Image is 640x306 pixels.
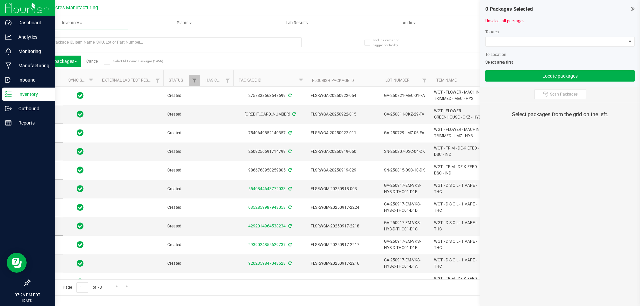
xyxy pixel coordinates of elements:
[167,111,196,118] span: Created
[77,277,84,287] span: In Sync
[384,238,426,251] span: GA-250917-EM-VKS-HYB-D-THC01-D1B
[12,19,52,27] p: Dashboard
[68,78,94,83] a: Sync Status
[384,130,426,136] span: GA-250729-LMZ-06-FA
[200,70,233,87] th: Has COA
[277,20,317,26] span: Lab Results
[152,75,163,86] a: Filter
[167,260,196,267] span: Created
[16,20,128,26] span: Inventory
[239,78,261,83] a: Package ID
[167,242,196,248] span: Created
[12,90,52,98] p: Inventory
[287,93,292,98] span: Sync from Compliance System
[16,16,128,30] a: Inventory
[311,149,376,155] span: FLSRWGA-20250919-050
[5,48,12,55] inline-svg: Monitoring
[241,16,353,30] a: Lab Results
[311,167,376,173] span: FLSRWGA-20250919-029
[434,182,484,195] span: WGT - DIS OIL - 1 VAPE - THC
[102,78,154,83] a: External Lab Test Result
[232,279,308,285] div: 0755567061417621
[39,59,77,64] span: Locate packages
[485,30,499,34] span: To Area
[287,149,292,154] span: Sync from Compliance System
[311,279,376,285] span: FLSRWGA-20250917-013
[12,76,52,84] p: Inbound
[12,119,52,127] p: Reports
[5,120,12,126] inline-svg: Reports
[434,276,484,288] span: WGT - TRIM - DE-KIEFED - DSC - IND
[232,130,308,136] div: 7540649852140357
[384,220,426,232] span: GA-250917-EM-VKS-HYB-D-THC01-D1C
[384,93,426,99] span: GA-250721-MEC-01-FA
[5,105,12,112] inline-svg: Outbound
[38,5,98,11] span: Green Acres Manufacturing
[167,149,196,155] span: Created
[167,204,196,211] span: Created
[419,75,430,86] a: Filter
[465,16,578,30] a: Inventory Counts
[232,167,308,173] div: 9866768950259805
[384,111,426,118] span: GA-250811-CKZ-29-FA
[169,78,183,83] a: Status
[434,164,484,176] span: WGT - TRIM - DE-KIEFED - DSC - IND
[296,75,307,86] a: Filter
[311,111,376,118] span: FLSRWGA-20250922-015
[232,111,308,118] div: [CREDIT_CARD_NUMBER]
[129,20,240,26] span: Plants
[12,105,52,113] p: Outbound
[5,91,12,98] inline-svg: Inventory
[287,186,292,191] span: Sync from Compliance System
[353,20,465,26] span: Audit
[248,242,286,247] a: 2939024855629737
[167,223,196,229] span: Created
[189,75,200,86] a: Filter
[86,75,97,86] a: Filter
[373,38,407,48] span: Include items not tagged for facility
[384,201,426,214] span: GA-250917-EM-VKS-HYB-D-THC01-D1D
[485,70,635,82] button: Locate packages
[384,182,426,195] span: GA-250917-EM-VKS-HYB-D-THC01-D1E
[311,186,376,192] span: FLSRWGM-20250918-003
[5,62,12,69] inline-svg: Manufacturing
[287,168,292,172] span: Sync from Compliance System
[167,130,196,136] span: Created
[222,75,233,86] a: Filter
[434,257,484,270] span: WGT - DIS OIL - 1 VAPE - THC
[77,184,84,193] span: In Sync
[167,93,196,99] span: Created
[167,279,196,285] span: Created
[311,130,376,136] span: FLSRWGA-20250922-011
[86,59,99,64] a: Cancel
[12,62,52,70] p: Manufacturing
[112,282,121,291] a: Go to the next page
[353,16,465,30] a: Audit
[311,93,376,99] span: FLSRWGA-20250922-054
[77,91,84,100] span: In Sync
[167,186,196,192] span: Created
[434,108,484,121] span: WGT - FLOWER GREENHOUSE - CKZ - HYB
[29,37,302,47] input: Search Package ID, Item Name, SKU, Lot or Part Number...
[550,92,578,97] span: Scan Packages
[248,261,286,266] a: 9202359847048628
[12,47,52,55] p: Monitoring
[287,224,292,228] span: Sync from Compliance System
[12,33,52,41] p: Analytics
[434,238,484,251] span: WGT - DIS OIL - 1 VAPE - THC
[384,149,426,155] span: SN-250307-DSC-04-DK
[77,165,84,175] span: In Sync
[384,279,426,285] span: SN-250815-DSC-10-DK
[35,56,81,67] button: Locate packages
[5,19,12,26] inline-svg: Dashboard
[76,282,88,293] input: 1
[384,167,426,173] span: SN-250815-DSC-10-DK
[248,205,286,210] a: 0352859987948058
[287,261,292,266] span: Sync from Compliance System
[232,149,308,155] div: 2609256691714799
[485,52,506,57] span: To Location
[122,282,132,291] a: Go to the last page
[77,203,84,212] span: In Sync
[311,204,376,211] span: FLSRWGM-20250917-2224
[385,78,409,83] a: Lot Number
